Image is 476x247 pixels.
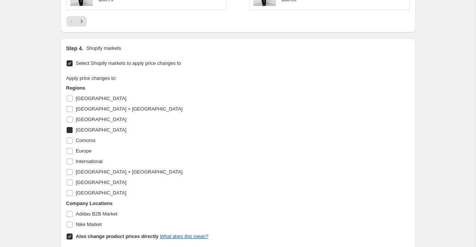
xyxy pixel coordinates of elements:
[66,200,208,207] h3: Company Locations
[76,60,181,66] span: Select Shopify markets to apply price changes to
[76,127,126,133] span: [GEOGRAPHIC_DATA]
[76,169,183,175] span: [GEOGRAPHIC_DATA] + [GEOGRAPHIC_DATA]
[86,45,121,52] p: Shopify markets
[76,190,126,196] span: [GEOGRAPHIC_DATA]
[76,180,126,185] span: [GEOGRAPHIC_DATA]
[76,106,183,112] span: [GEOGRAPHIC_DATA] + [GEOGRAPHIC_DATA]
[66,16,87,27] nav: Pagination
[76,159,103,164] span: International
[66,75,117,81] span: Apply price changes to:
[76,211,118,217] span: Adidas B2B Market
[66,45,83,52] h2: Step 4.
[160,234,208,239] a: What does this mean?
[76,117,126,122] span: [GEOGRAPHIC_DATA]
[76,234,159,239] b: Also change product prices directly
[66,84,208,92] h3: Regions
[76,222,102,227] span: Nike Market
[76,138,96,143] span: Comoros
[76,96,126,101] span: [GEOGRAPHIC_DATA]
[76,16,87,27] button: Next
[76,148,92,154] span: Europe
